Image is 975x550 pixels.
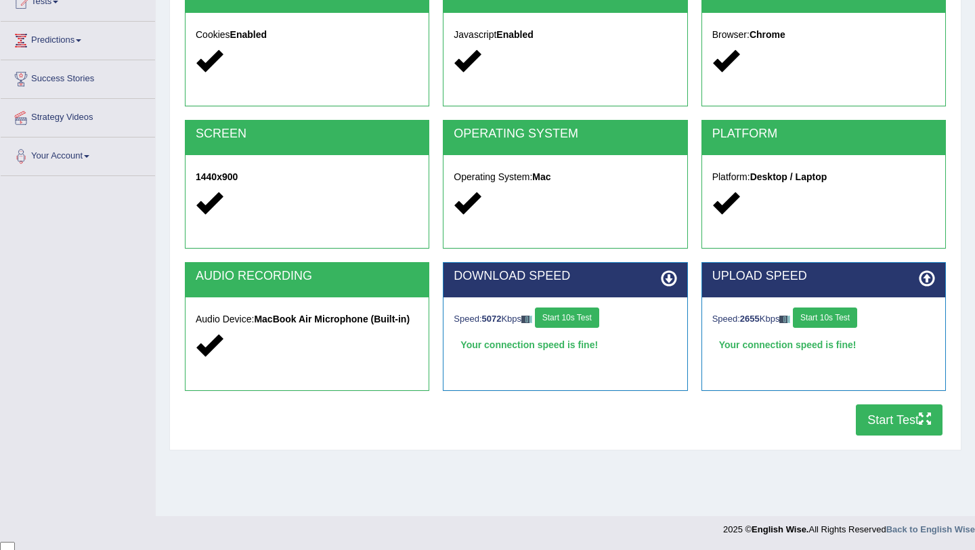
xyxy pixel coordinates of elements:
h5: Platform: [712,172,935,182]
h2: DOWNLOAD SPEED [454,270,676,283]
div: Speed: Kbps [454,308,676,331]
h2: SCREEN [196,127,418,141]
strong: 2655 [740,314,760,324]
a: Strategy Videos [1,99,155,133]
strong: MacBook Air Microphone (Built-in) [254,314,410,324]
a: Your Account [1,137,155,171]
h2: AUDIO RECORDING [196,270,418,283]
h5: Operating System: [454,172,676,182]
button: Start Test [856,404,942,436]
h5: Browser: [712,30,935,40]
img: ajax-loader-fb-connection.gif [521,316,532,323]
button: Start 10s Test [793,308,857,328]
h2: UPLOAD SPEED [712,270,935,283]
h5: Cookies [196,30,418,40]
strong: Enabled [496,29,533,40]
strong: 5072 [482,314,502,324]
div: Your connection speed is fine! [454,335,676,355]
strong: Enabled [230,29,267,40]
a: Predictions [1,22,155,56]
h2: PLATFORM [712,127,935,141]
button: Start 10s Test [535,308,599,328]
strong: Desktop / Laptop [750,171,827,182]
a: Back to English Wise [886,524,975,534]
div: Your connection speed is fine! [712,335,935,355]
h5: Audio Device: [196,314,418,324]
div: Speed: Kbps [712,308,935,331]
strong: Mac [532,171,550,182]
h2: OPERATING SYSTEM [454,127,676,141]
h5: Javascript [454,30,676,40]
strong: 1440x900 [196,171,238,182]
a: Success Stories [1,60,155,94]
img: ajax-loader-fb-connection.gif [779,316,790,323]
strong: English Wise. [752,524,808,534]
div: 2025 © All Rights Reserved [723,516,975,536]
strong: Chrome [750,29,785,40]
